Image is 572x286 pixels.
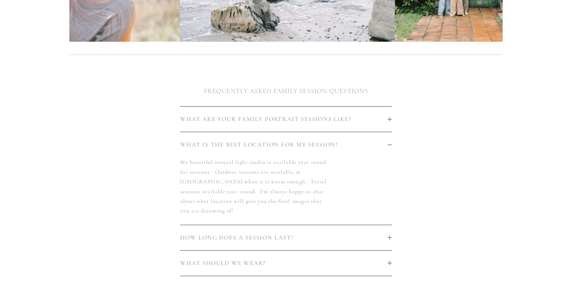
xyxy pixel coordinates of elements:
[180,234,387,241] span: HOW LONG DOES A SESSION LAST?
[180,251,392,276] button: WHAT SHOULD WE WEAR?
[180,157,392,224] div: WHAT IS THE BEST LOCATION FOR MY SESSION?
[180,141,387,148] span: WHAT IS THE BEST LOCATION FOR MY SESSION?
[180,157,328,215] p: My beautiful natural light studio is available year round for sessions. Outdoor sessions are avai...
[69,86,503,96] h2: FREQUENTLY ASKED FAMILY SESSION QUESTIONS
[180,116,387,123] span: WHAT ARE YOUR FAMILY PORTRAIT SESSIONS LIKE?
[180,107,392,132] button: WHAT ARE YOUR FAMILY PORTRAIT SESSIONS LIKE?
[180,225,392,250] button: HOW LONG DOES A SESSION LAST?
[180,260,387,267] span: WHAT SHOULD WE WEAR?
[180,132,392,157] button: WHAT IS THE BEST LOCATION FOR MY SESSION?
